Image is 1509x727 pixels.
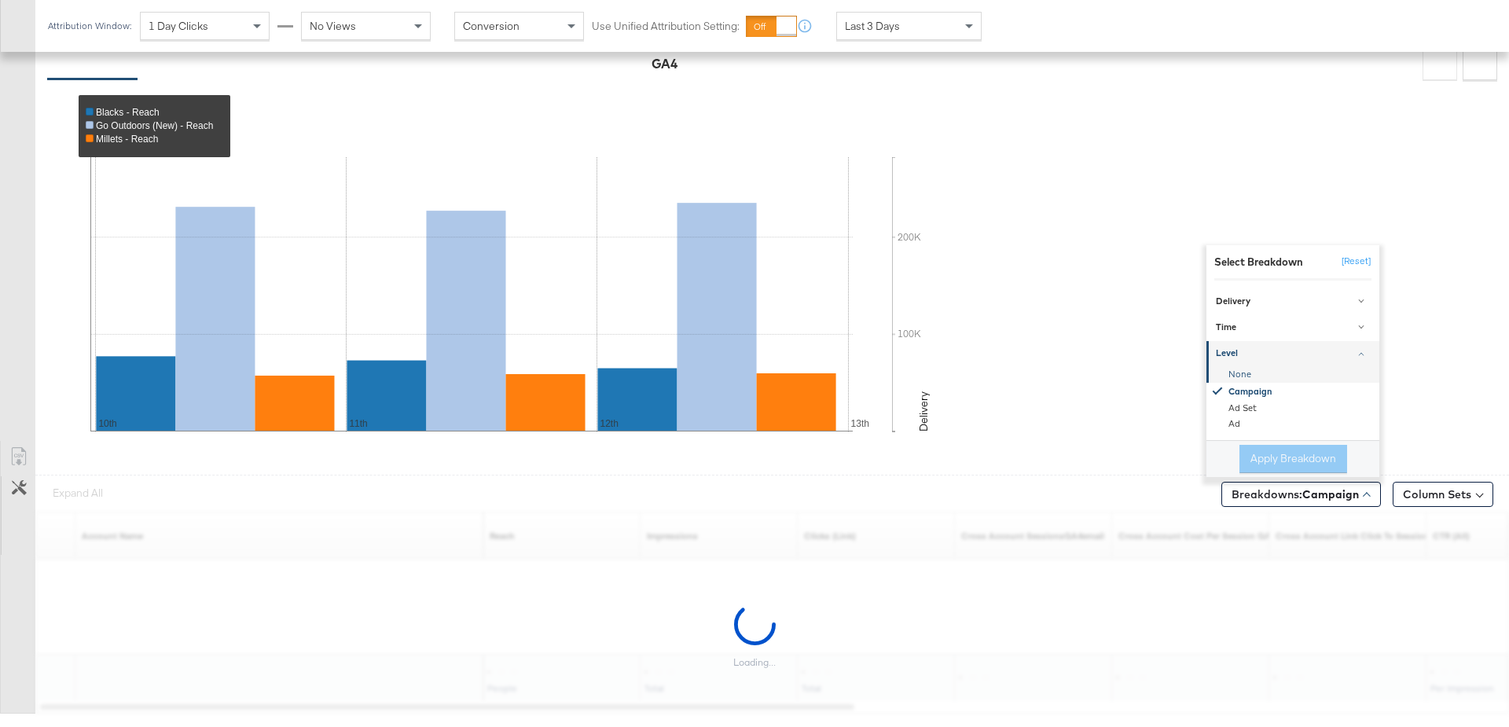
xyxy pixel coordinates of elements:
a: Time [1206,314,1379,340]
div: None [1209,367,1379,383]
span: 1 Day Clicks [149,19,208,33]
div: Delivery [1216,296,1372,308]
a: Delivery [1206,288,1379,314]
button: Breakdowns:Campaign [1221,482,1381,507]
span: Blacks - Reach [96,107,160,118]
div: Time [1216,321,1372,334]
span: Millets - Reach [96,134,158,145]
div: Campaign [1209,383,1379,401]
div: Loading... [733,656,776,669]
div: Ad Set [1209,401,1379,417]
div: Level [1216,347,1372,360]
span: No Views [310,19,356,33]
div: Level [1206,367,1379,432]
div: Attribution Window: [47,20,132,31]
span: Last 3 Days [845,19,900,33]
label: Use Unified Attribution Setting: [592,19,740,34]
div: Select Breakdown [1214,255,1303,270]
button: Column Sets [1393,482,1493,507]
text: Delivery [916,391,931,431]
span: Go Outdoors (New) - Reach [96,120,213,131]
a: Level [1206,340,1379,366]
span: Breakdowns: [1232,487,1359,502]
div: Ad [1209,417,1379,432]
button: [Reset] [1332,249,1371,274]
span: Conversion [463,19,520,33]
b: Campaign [1302,487,1359,501]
